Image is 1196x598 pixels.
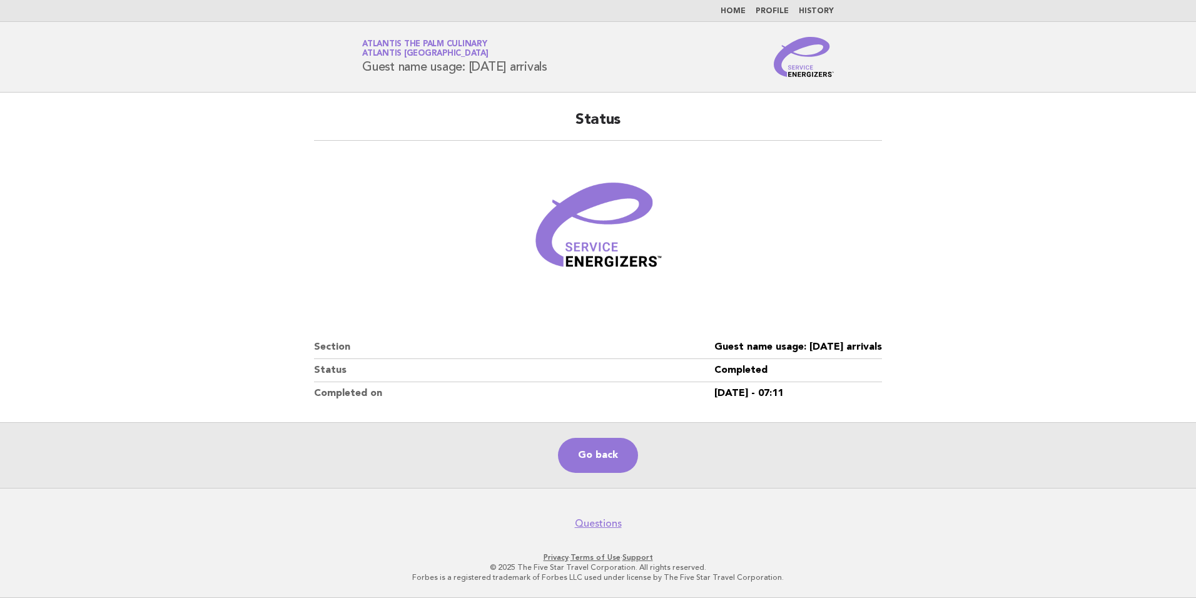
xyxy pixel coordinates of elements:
img: Service Energizers [774,37,834,77]
a: Profile [756,8,789,15]
a: Go back [558,438,638,473]
dd: [DATE] - 07:11 [714,382,882,405]
dt: Section [314,336,714,359]
a: History [799,8,834,15]
dd: Guest name usage: [DATE] arrivals [714,336,882,359]
a: Home [721,8,746,15]
dd: Completed [714,359,882,382]
a: Atlantis The Palm CulinaryAtlantis [GEOGRAPHIC_DATA] [362,40,489,58]
span: Atlantis [GEOGRAPHIC_DATA] [362,50,489,58]
p: · · [215,552,981,562]
a: Support [622,553,653,562]
a: Terms of Use [570,553,621,562]
p: © 2025 The Five Star Travel Corporation. All rights reserved. [215,562,981,572]
dt: Status [314,359,714,382]
h2: Status [314,110,882,141]
a: Questions [575,517,622,530]
dt: Completed on [314,382,714,405]
a: Privacy [544,553,569,562]
h1: Guest name usage: [DATE] arrivals [362,41,547,73]
img: Verified [523,156,673,306]
p: Forbes is a registered trademark of Forbes LLC used under license by The Five Star Travel Corpora... [215,572,981,582]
